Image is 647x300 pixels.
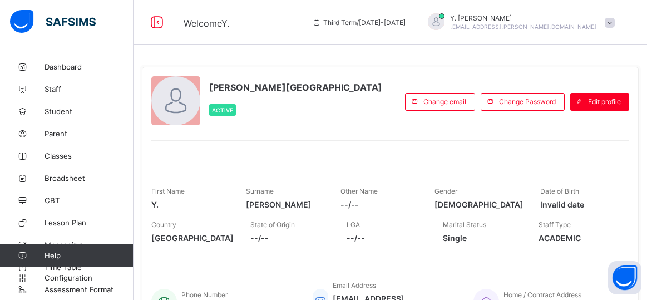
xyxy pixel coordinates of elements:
[151,187,185,195] span: First Name
[45,251,133,260] span: Help
[45,62,134,71] span: Dashboard
[45,129,134,138] span: Parent
[417,13,620,32] div: Y.Ajayi
[250,220,295,229] span: State of Origin
[443,233,522,243] span: Single
[45,273,133,282] span: Configuration
[151,233,234,243] span: [GEOGRAPHIC_DATA]
[45,240,134,249] span: Messaging
[45,285,134,294] span: Assessment Format
[250,233,330,243] span: --/--
[45,85,134,94] span: Staff
[45,218,134,227] span: Lesson Plan
[499,97,556,106] span: Change Password
[340,200,418,209] span: --/--
[312,18,406,27] span: session/term information
[450,14,596,22] span: Y. [PERSON_NAME]
[443,220,486,229] span: Marital Status
[333,281,376,289] span: Email Address
[209,82,382,93] span: [PERSON_NAME][GEOGRAPHIC_DATA]
[184,18,229,29] span: Welcome Y.
[434,200,523,209] span: [DEMOGRAPHIC_DATA]
[45,107,134,116] span: Student
[151,220,176,229] span: Country
[540,200,618,209] span: Invalid date
[181,291,228,299] span: Phone Number
[246,187,274,195] span: Surname
[45,174,134,183] span: Broadsheet
[608,261,641,294] button: Open asap
[434,187,457,195] span: Gender
[503,291,581,299] span: Home / Contract Address
[10,10,96,33] img: safsims
[540,187,579,195] span: Date of Birth
[588,97,621,106] span: Edit profile
[45,151,134,160] span: Classes
[347,233,426,243] span: --/--
[539,233,618,243] span: ACADEMIC
[347,220,360,229] span: LGA
[450,23,596,30] span: [EMAIL_ADDRESS][PERSON_NAME][DOMAIN_NAME]
[212,107,233,114] span: Active
[423,97,466,106] span: Change email
[45,196,134,205] span: CBT
[151,200,229,209] span: Y.
[340,187,378,195] span: Other Name
[246,200,324,209] span: [PERSON_NAME]
[539,220,571,229] span: Staff Type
